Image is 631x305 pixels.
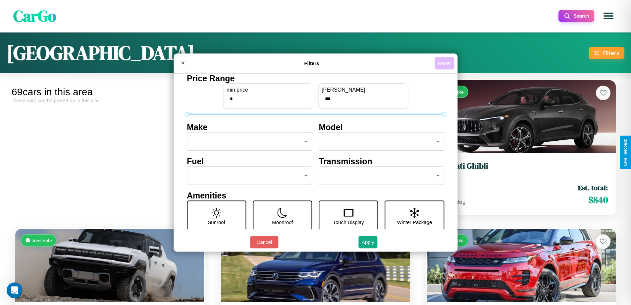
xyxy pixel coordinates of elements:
[322,87,404,93] label: [PERSON_NAME]
[13,5,56,27] span: CarGo
[189,60,435,66] h4: Filters
[319,122,445,132] h4: Model
[333,218,364,227] p: Touch Display
[250,236,278,248] button: Cancel
[187,157,312,166] h4: Fuel
[315,91,316,100] p: -
[435,57,454,69] button: Reset
[208,218,225,227] p: Sunroof
[574,13,589,19] span: Search
[435,161,608,178] a: Maserati Ghibli2014
[7,282,23,298] iframe: Intercom live chat
[451,198,465,205] span: / day
[599,7,618,25] button: Open menu
[358,236,378,248] button: Apply
[227,87,309,93] label: min price
[397,218,432,227] p: Winter Package
[623,139,628,166] div: Give Feedback
[319,157,445,166] h4: Transmission
[12,86,208,98] div: 69 cars in this area
[32,238,52,243] span: Available
[589,47,624,59] button: Filters
[603,49,619,56] div: Filters
[12,98,208,103] div: These cars can be picked up in this city.
[558,10,594,22] button: Search
[272,218,293,227] p: Moonroof
[588,193,608,206] span: $ 840
[7,39,195,66] h1: [GEOGRAPHIC_DATA]
[187,74,444,83] h4: Price Range
[435,161,608,171] h3: Maserati Ghibli
[187,191,444,200] h4: Amenities
[187,122,312,132] h4: Make
[578,183,608,192] span: Est. total:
